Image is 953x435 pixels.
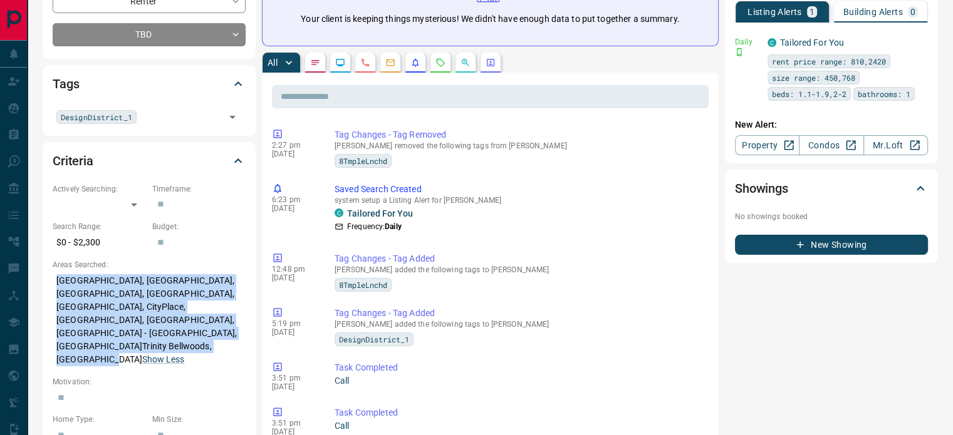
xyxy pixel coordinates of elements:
[735,135,799,155] a: Property
[360,58,370,68] svg: Calls
[272,204,316,213] p: [DATE]
[335,320,704,329] p: [PERSON_NAME] added the following tags to [PERSON_NAME]
[152,414,246,425] p: Min Size:
[53,376,246,387] p: Motivation:
[780,38,844,48] a: Tailored For You
[810,8,815,16] p: 1
[335,252,704,265] p: Tag Changes - Tag Added
[339,155,387,167] span: 8TmpleLnchd
[53,69,246,99] div: Tags
[772,55,886,68] span: rent price range: 810,2420
[53,259,246,270] p: Areas Searched:
[53,146,246,176] div: Criteria
[310,58,320,68] svg: Notes
[272,265,316,274] p: 12:48 pm
[53,151,93,171] h2: Criteria
[863,135,928,155] a: Mr.Loft
[272,274,316,282] p: [DATE]
[272,328,316,337] p: [DATE]
[53,221,146,232] p: Search Range:
[799,135,863,155] a: Condos
[335,58,345,68] svg: Lead Browsing Activity
[347,221,402,232] p: Frequency:
[843,8,903,16] p: Building Alerts
[486,58,496,68] svg: Agent Actions
[61,111,132,123] span: DesignDistrict_1
[347,208,413,218] a: Tailored For You
[735,235,928,255] button: New Showing
[772,88,846,100] span: beds: 1.1-1.9,2-2
[53,414,146,425] p: Home Type:
[335,141,704,150] p: [PERSON_NAME] removed the following tags from [PERSON_NAME]
[410,58,420,68] svg: Listing Alerts
[335,419,704,432] p: Call
[735,211,928,222] p: No showings booked
[272,195,316,204] p: 6:23 pm
[142,353,184,366] button: Show Less
[735,178,788,198] h2: Showings
[335,361,704,374] p: Task Completed
[747,8,802,16] p: Listing Alerts
[272,319,316,328] p: 5:19 pm
[53,270,246,370] p: [GEOGRAPHIC_DATA], [GEOGRAPHIC_DATA], [GEOGRAPHIC_DATA], [GEOGRAPHIC_DATA], [GEOGRAPHIC_DATA], Ci...
[152,183,246,195] p: Timeframe:
[53,74,79,94] h2: Tags
[335,208,343,217] div: condos.ca
[272,374,316,382] p: 3:51 pm
[461,58,471,68] svg: Opportunities
[272,419,316,427] p: 3:51 pm
[335,406,704,419] p: Task Completed
[272,150,316,158] p: [DATE]
[339,279,387,291] span: 8TmpleLnchd
[335,265,704,274] p: [PERSON_NAME] added the following tags to [PERSON_NAME]
[301,13,679,26] p: Your client is keeping things mysterious! We didn't have enough data to put together a summary.
[735,118,928,131] p: New Alert:
[772,71,855,84] span: size range: 450,768
[224,108,241,126] button: Open
[272,141,316,150] p: 2:27 pm
[768,38,776,47] div: condos.ca
[152,221,246,232] p: Budget:
[735,173,928,203] div: Showings
[53,232,146,253] p: $0 - $2,300
[335,128,704,141] p: Tag Changes - Tag Removed
[335,196,704,205] p: system setup a Listing Alert for [PERSON_NAME]
[385,222,402,231] strong: Daily
[339,333,409,345] span: DesignDistrict_1
[268,58,278,67] p: All
[335,307,704,320] p: Tag Changes - Tag Added
[735,36,760,48] p: Daily
[910,8,915,16] p: 0
[335,183,704,196] p: Saved Search Created
[858,88,910,100] span: bathrooms: 1
[53,23,246,46] div: TBD
[53,183,146,195] p: Actively Searching:
[272,382,316,391] p: [DATE]
[335,374,704,387] p: Call
[385,58,395,68] svg: Emails
[435,58,445,68] svg: Requests
[735,48,744,56] svg: Push Notification Only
